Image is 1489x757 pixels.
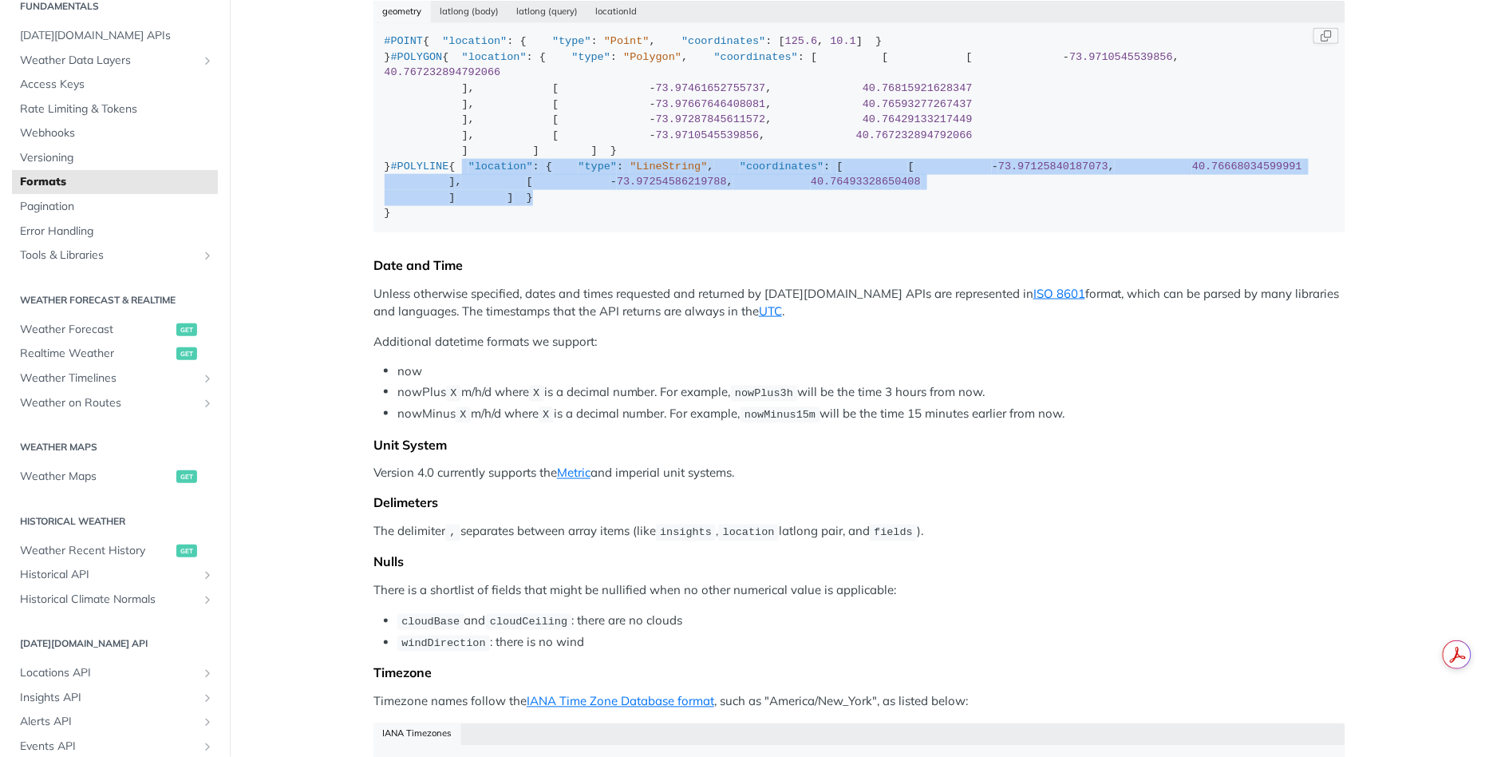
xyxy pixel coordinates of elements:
[12,440,218,454] h2: Weather Maps
[12,170,218,194] a: Formats
[373,523,1345,541] p: The delimiter separates between array items (like , latlong pair, and ).
[373,554,1345,570] div: Nulls
[12,244,218,268] a: Tools & LibrariesShow subpages for Tools & Libraries
[20,690,197,706] span: Insights API
[874,527,913,539] span: fields
[20,346,172,362] span: Realtime Weather
[391,161,449,172] span: #POLYLINE
[450,387,456,399] span: X
[571,51,610,63] span: "type"
[12,49,218,73] a: Weather Data LayersShow subpages for Weather Data Layers
[12,465,218,489] a: Weather Mapsget
[373,437,1345,453] div: Unit System
[723,527,775,539] span: location
[20,665,197,681] span: Locations API
[12,146,218,170] a: Versioning
[998,161,1108,172] span: 73.97125840187073
[533,387,539,399] span: X
[735,387,793,399] span: nowPlus3h
[12,514,218,529] h2: Historical Weather
[20,739,197,755] span: Events API
[449,527,456,539] span: ,
[12,24,218,48] a: [DATE][DOMAIN_NAME] APIs
[201,397,214,410] button: Show subpages for Weather on Routes
[462,51,527,63] span: "location"
[385,34,1335,221] div: { : { : , : [ , ] } } { : { : , : [ [ [ , ], [ , ], [ , ], [ , ], [ , ] ] ] } } { : { : , : [ [ ,...
[176,323,197,336] span: get
[385,66,501,78] span: 40.767232894792066
[650,98,656,110] span: -
[20,469,172,485] span: Weather Maps
[12,121,218,145] a: Webhooks
[831,35,856,47] span: 10.1
[373,285,1345,321] p: Unless otherwise specified, dates and times requested and returned by [DATE][DOMAIN_NAME] APIs ar...
[12,97,218,121] a: Rate Limiting & Tokens
[604,35,650,47] span: "Point"
[20,248,197,264] span: Tools & Libraries
[527,694,714,709] a: IANA Time Zone Database format
[201,249,214,262] button: Show subpages for Tools & Libraries
[12,686,218,710] a: Insights APIShow subpages for Insights API
[552,35,591,47] span: "type"
[1313,28,1339,44] button: Copy Code
[20,150,214,166] span: Versioning
[20,543,172,559] span: Weather Recent History
[397,383,1345,402] li: nowPlus m/h/d where is a decimal number. For example, will be the time 3 hours from now.
[201,569,214,581] button: Show subpages for Historical API
[12,563,218,587] a: Historical APIShow subpages for Historical API
[20,592,197,608] span: Historical Climate Normals
[656,113,766,125] span: 73.97287845611572
[1063,51,1069,63] span: -
[391,51,443,63] span: #POLYGON
[12,391,218,415] a: Weather on RoutesShow subpages for Weather on Routes
[373,495,1345,511] div: Delimeters
[460,409,466,421] span: X
[20,77,214,93] span: Access Keys
[650,113,656,125] span: -
[373,693,1345,711] p: Timezone names follow the , such as "America/New_York", as listed below:
[557,466,590,481] a: Metric
[12,342,218,366] a: Realtime Weatherget
[660,527,712,539] span: insights
[397,363,1345,381] li: now
[20,174,214,190] span: Formats
[431,1,508,23] button: latlong (body)
[630,161,707,172] span: "LineString"
[20,371,197,386] span: Weather Timelines
[12,588,218,612] a: Historical Climate NormalsShow subpages for Historical Climate Normals
[201,54,214,67] button: Show subpages for Weather Data Layers
[863,113,973,125] span: 40.76429133217449
[650,129,656,141] span: -
[656,98,766,110] span: 73.97667646408081
[468,161,533,172] span: "location"
[385,35,424,47] span: #POINT
[12,661,218,685] a: Locations APIShow subpages for Locations API
[12,710,218,734] a: Alerts APIShow subpages for Alerts API
[20,101,214,117] span: Rate Limiting & Tokens
[785,35,818,47] span: 125.6
[201,715,214,728] button: Show subpages for Alerts API
[714,51,798,63] span: "coordinates"
[12,318,218,342] a: Weather Forecastget
[176,470,197,483] span: get
[373,582,1345,600] p: There is a shortlist of fields that might be nullified when no other numerical value is applicable:
[610,176,617,188] span: -
[397,405,1345,423] li: nowMinus m/h/d where is a decimal number. For example, will be the time 15 minutes earlier from now.
[681,35,765,47] span: "coordinates"
[373,665,1345,681] div: Timezone
[12,220,218,244] a: Error Handling
[201,667,214,680] button: Show subpages for Locations API
[20,322,172,338] span: Weather Forecast
[12,195,218,219] a: Pagination
[442,35,507,47] span: "location"
[856,129,973,141] span: 40.767232894792066
[397,634,1345,652] li: : there is no wind
[397,612,1345,631] li: and : there are no clouds
[176,545,197,557] span: get
[20,53,197,69] span: Weather Data Layers
[20,567,197,583] span: Historical API
[740,161,823,172] span: "coordinates"
[543,409,549,421] span: X
[623,51,681,63] span: "Polygon"
[12,539,218,563] a: Weather Recent Historyget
